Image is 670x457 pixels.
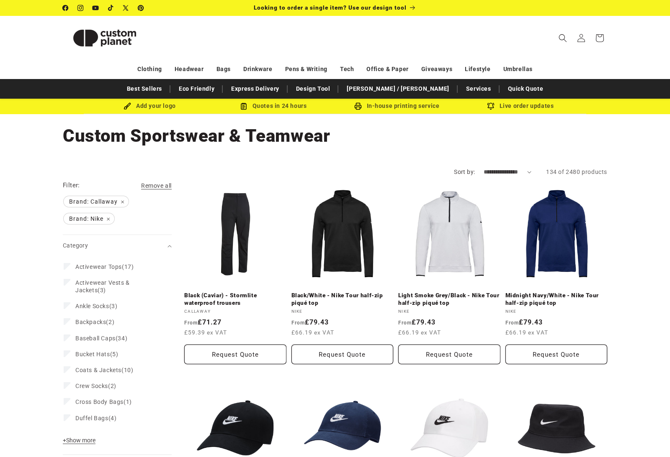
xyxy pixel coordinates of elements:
[63,437,98,448] button: Show more
[75,414,116,422] span: (4)
[64,213,114,224] span: Brand: Nike
[546,169,607,175] span: 134 of 2480 products
[366,62,408,77] a: Office & Paper
[123,82,166,96] a: Best Sellers
[398,292,500,306] a: Light Smoke Grey/Black - Nike Tour half-zip piqué top
[75,383,108,389] span: Crew Socks
[137,62,162,77] a: Clothing
[340,62,354,77] a: Tech
[487,102,495,110] img: Order updates
[63,196,129,207] a: Brand: Callaway
[124,102,131,110] img: Brush Icon
[75,415,108,421] span: Duffel Bags
[75,302,117,310] span: (3)
[60,16,150,60] a: Custom Planet
[503,62,533,77] a: Umbrellas
[505,345,608,364] button: Request Quote
[63,437,95,444] span: Show more
[75,318,114,326] span: (2)
[216,62,231,77] a: Bags
[75,382,116,390] span: (2)
[63,213,115,224] a: Brand: Nike
[75,398,132,406] span: (1)
[63,125,607,147] h1: Custom Sportswear & Teamwear
[175,62,204,77] a: Headwear
[63,181,80,190] h2: Filter:
[240,102,247,110] img: Order Updates Icon
[211,101,335,111] div: Quotes in 24 hours
[75,350,118,358] span: (5)
[88,101,211,111] div: Add your logo
[354,102,362,110] img: In-house printing
[254,4,407,11] span: Looking to order a single item? Use our design tool
[459,101,582,111] div: Live order updates
[421,62,452,77] a: Giveaways
[75,351,110,357] span: Bucket Hats
[75,334,127,342] span: (34)
[75,367,121,373] span: Coats & Jackets
[504,82,548,96] a: Quick Quote
[75,319,106,325] span: Backpacks
[63,235,172,256] summary: Category (0 selected)
[75,303,109,309] span: Ankle Socks
[285,62,327,77] a: Pens & Writing
[75,335,116,342] span: Baseball Caps
[227,82,283,96] a: Express Delivery
[63,437,66,444] span: +
[454,169,475,175] label: Sort by:
[292,82,335,96] a: Design Tool
[63,242,88,249] span: Category
[75,366,133,374] span: (10)
[291,292,394,306] a: Black/White - Nike Tour half-zip piqué top
[465,62,490,77] a: Lifestyle
[291,345,394,364] button: Request Quote
[75,279,157,294] span: (3)
[243,62,272,77] a: Drinkware
[398,345,500,364] button: Request Quote
[184,292,286,306] a: Black (Caviar) - Stormlite waterproof trousers
[75,263,134,271] span: (17)
[75,279,130,294] span: Activewear Vests & Jackets
[184,345,286,364] button: Request Quote
[505,292,608,306] a: Midnight Navy/White - Nike Tour half-zip piqué top
[75,263,122,270] span: Activewear Tops
[554,29,572,47] summary: Search
[175,82,219,96] a: Eco Friendly
[64,196,129,207] span: Brand: Callaway
[141,181,172,191] a: Remove all
[335,101,459,111] div: In-house printing service
[63,19,147,57] img: Custom Planet
[343,82,453,96] a: [PERSON_NAME] / [PERSON_NAME]
[462,82,495,96] a: Services
[141,182,172,189] span: Remove all
[75,398,124,405] span: Cross Body Bags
